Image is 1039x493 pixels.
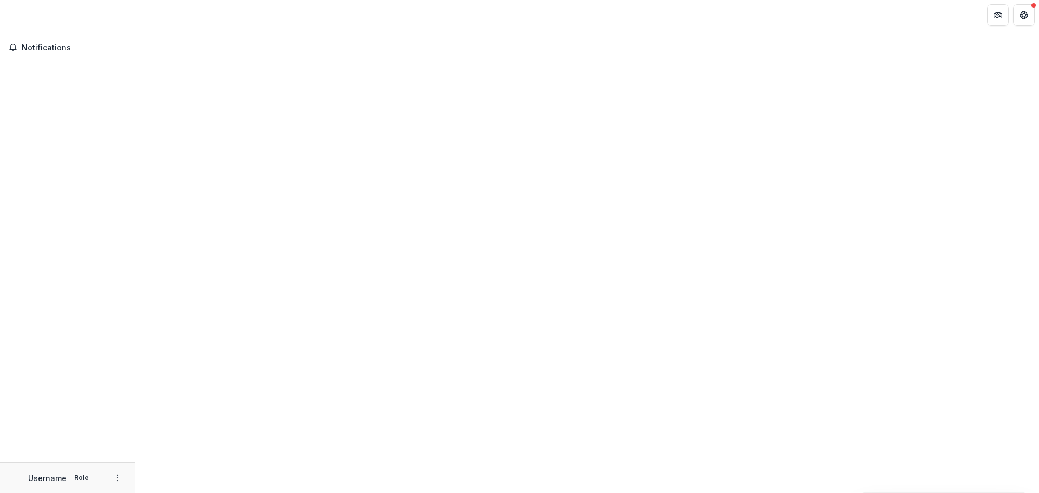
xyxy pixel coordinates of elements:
[987,4,1009,26] button: Partners
[4,39,130,56] button: Notifications
[111,471,124,484] button: More
[71,473,92,483] p: Role
[1013,4,1035,26] button: Get Help
[28,472,67,484] p: Username
[22,43,126,52] span: Notifications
